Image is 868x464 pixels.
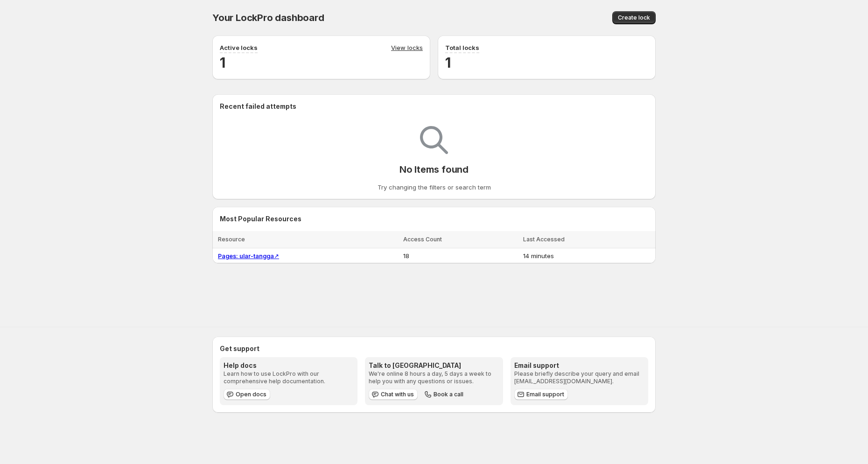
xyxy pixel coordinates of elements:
td: 18 [400,248,520,264]
h2: 1 [445,53,648,72]
a: View locks [391,43,423,53]
h3: Email support [514,361,644,370]
h3: Talk to [GEOGRAPHIC_DATA] [369,361,499,370]
a: Email support [514,389,568,400]
p: Total locks [445,43,479,52]
a: Open docs [224,389,270,400]
p: Try changing the filters or search term [378,183,491,192]
p: No Items found [399,164,469,175]
p: We're online 8 hours a day, 5 days a week to help you with any questions or issues. [369,370,499,385]
h2: Recent failed attempts [220,102,296,111]
span: Chat with us [381,391,414,398]
a: Pages: ular-tangga↗ [218,252,279,260]
p: Active locks [220,43,258,52]
p: Learn how to use LockPro with our comprehensive help documentation. [224,370,354,385]
span: Book a call [434,391,463,398]
span: Access Count [403,236,442,243]
h2: Get support [220,344,648,353]
span: Last Accessed [523,236,565,243]
h2: 1 [220,53,423,72]
button: Book a call [421,389,467,400]
span: Create lock [618,14,650,21]
span: Email support [526,391,564,398]
span: Resource [218,236,245,243]
button: Create lock [612,11,656,24]
span: Your LockPro dashboard [212,12,324,23]
p: Please briefly describe your query and email [EMAIL_ADDRESS][DOMAIN_NAME]. [514,370,644,385]
h3: Help docs [224,361,354,370]
span: Open docs [236,391,266,398]
td: 14 minutes [520,248,656,264]
h2: Most Popular Resources [220,214,648,224]
img: Empty search results [420,126,448,154]
button: Chat with us [369,389,418,400]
